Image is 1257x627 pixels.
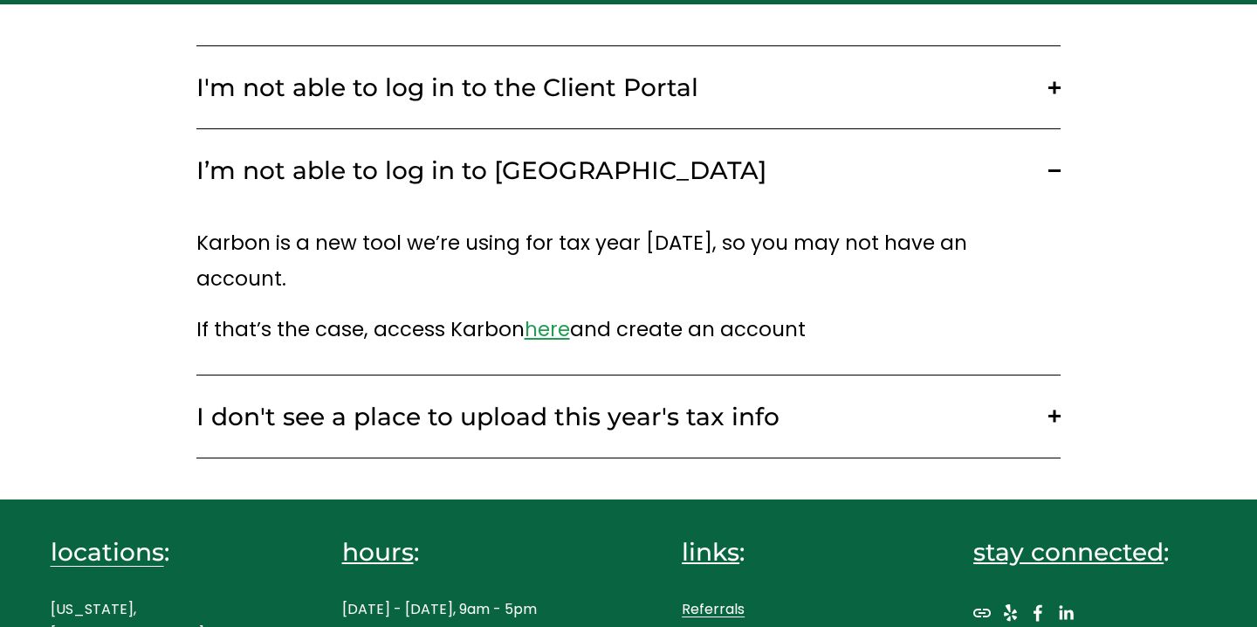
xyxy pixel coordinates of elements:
button: I’m not able to log in to [GEOGRAPHIC_DATA] [196,129,1061,211]
span: links [682,537,739,567]
a: locations [51,535,164,568]
button: I'm not able to log in to the Client Portal [196,46,1061,128]
a: here [525,315,570,343]
h4: : [51,535,284,568]
p: [DATE] - [DATE], 9am - 5pm [342,597,575,623]
h4: : [682,535,915,568]
span: I'm not able to log in to the Client Portal [196,72,1049,102]
p: If that’s the case, access Karbon and create an account [196,312,1061,348]
span: I’m not able to log in to [GEOGRAPHIC_DATA] [196,155,1049,185]
a: Referrals [682,597,745,623]
a: LinkedIn [1057,604,1075,622]
span: I don't see a place to upload this year's tax info [196,402,1049,431]
span: stay connected [973,537,1164,567]
a: Yelp [1001,604,1019,622]
a: URL [973,604,991,622]
p: Karbon is a new tool we’re using for tax year [DATE], so you may not have an account. [196,225,1061,297]
div: I’m not able to log in to [GEOGRAPHIC_DATA] [196,211,1061,375]
a: Facebook [1029,604,1047,622]
h4: : [973,535,1206,568]
button: I don't see a place to upload this year's tax info [196,376,1061,458]
span: hours [342,537,414,567]
h4: : [342,535,575,568]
